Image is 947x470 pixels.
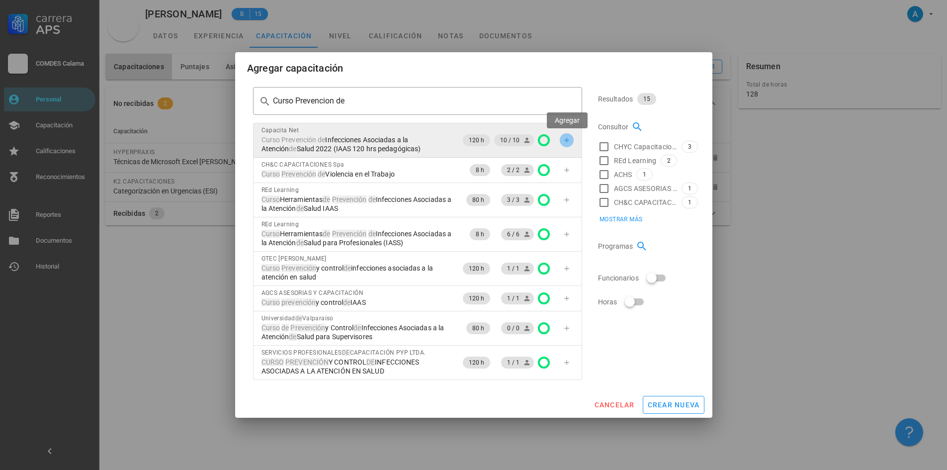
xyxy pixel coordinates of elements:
[594,401,634,409] span: cancelar
[332,195,367,203] mark: Prevención
[296,239,304,247] mark: de
[261,195,453,213] span: Herramientas Infecciones Asociadas a la Atención Salud IAAS
[261,255,327,262] span: OTEC [PERSON_NAME]
[261,230,280,238] mark: Curso
[469,292,484,304] span: 120 h
[598,87,694,111] div: Resultados
[342,349,350,356] mark: DE
[261,289,364,296] span: AGCS ASESORIAS Y CAPACITACIÓN
[614,142,678,152] span: CHYC Capacitaciones
[368,195,376,203] mark: de
[343,298,350,306] mark: de
[261,229,453,247] span: Herramientas Infecciones Asociadas a la Atención Salud para Profesionales (IASS)
[281,264,316,272] mark: Prevención
[295,315,302,322] mark: de
[598,266,694,290] div: Funcionarios
[323,230,330,238] mark: de
[598,290,694,314] div: Horas
[261,358,284,366] mark: CURSO
[688,197,691,208] span: 1
[472,194,484,206] span: 80 h
[318,170,325,178] mark: de
[614,184,678,193] span: AGCS ASESORIAS Y CAPACITACIÓN
[688,141,691,152] span: 3
[598,234,694,258] div: Programas
[593,212,649,226] button: Mostrar más
[647,401,700,409] span: crear nueva
[667,155,671,166] span: 2
[289,145,296,153] mark: de
[598,115,694,139] div: Consultor
[614,170,632,180] span: ACHS
[261,323,453,341] span: y Control Infecciones Asociadas a la Atención Salud para Supervisores
[344,264,351,272] mark: de
[261,315,334,322] span: Universidad Valparaiso
[507,357,528,369] span: 1 / 1
[614,156,657,166] span: REd Learning
[643,396,704,414] button: crear nueva
[273,93,562,109] input: Buscar capacitación…
[261,298,280,306] mark: Curso
[261,358,453,376] span: Y CONTROL INFECCIONES ASOCIADAS A LA ATENCIÓN EN SALUD
[261,221,299,228] span: REd Learning
[261,187,299,193] span: REd Learning
[507,292,528,304] span: 1 / 1
[507,322,528,334] span: 0 / 0
[507,263,528,275] span: 1 / 1
[688,183,691,194] span: 1
[289,333,296,341] mark: de
[290,324,325,332] mark: Prevención
[261,349,426,356] span: SERVICIOS PROFESIONALES CAPACITACIÓN PYP LTDA.
[261,170,395,179] span: Violencia en el Trabajo
[323,195,330,203] mark: de
[261,264,453,282] span: y control infecciones asociadas a la atención en salud
[261,136,280,144] mark: Curso
[643,169,646,180] span: 1
[261,127,299,134] span: Capacita Net
[261,170,280,178] mark: Curso
[366,358,375,366] mark: DE
[285,358,329,366] mark: PREVENCIÓN
[507,228,528,240] span: 6 / 6
[281,136,316,144] mark: Prevención
[261,324,280,332] mark: Curso
[281,170,316,178] mark: Prevención
[353,324,361,332] mark: de
[261,264,280,272] mark: Curso
[368,230,376,238] mark: de
[469,134,484,146] span: 120 h
[469,263,484,275] span: 120 h
[476,228,484,240] span: 8 h
[500,134,528,146] span: 10 / 10
[469,357,484,369] span: 120 h
[281,298,316,306] mark: prevención
[472,322,484,334] span: 80 h
[296,204,304,212] mark: de
[261,298,366,307] span: y control IAAS
[590,396,638,414] button: cancelar
[332,230,367,238] mark: Prevención
[476,164,484,176] span: 8 h
[614,197,678,207] span: CH&C CAPACITACIONES Spa
[507,194,528,206] span: 3 / 3
[599,216,642,223] span: Mostrar más
[643,93,650,105] span: 15
[281,324,289,332] mark: de
[261,161,344,168] span: CH&C CAPACITACIONES Spa
[261,135,453,153] span: Infecciones Asociadas a la Atención Salud 2022 (IAAS 120 hrs pedagógicas)
[318,136,325,144] mark: de
[261,195,280,203] mark: Curso
[507,164,528,176] span: 2 / 2
[247,60,344,76] div: Agregar capacitación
